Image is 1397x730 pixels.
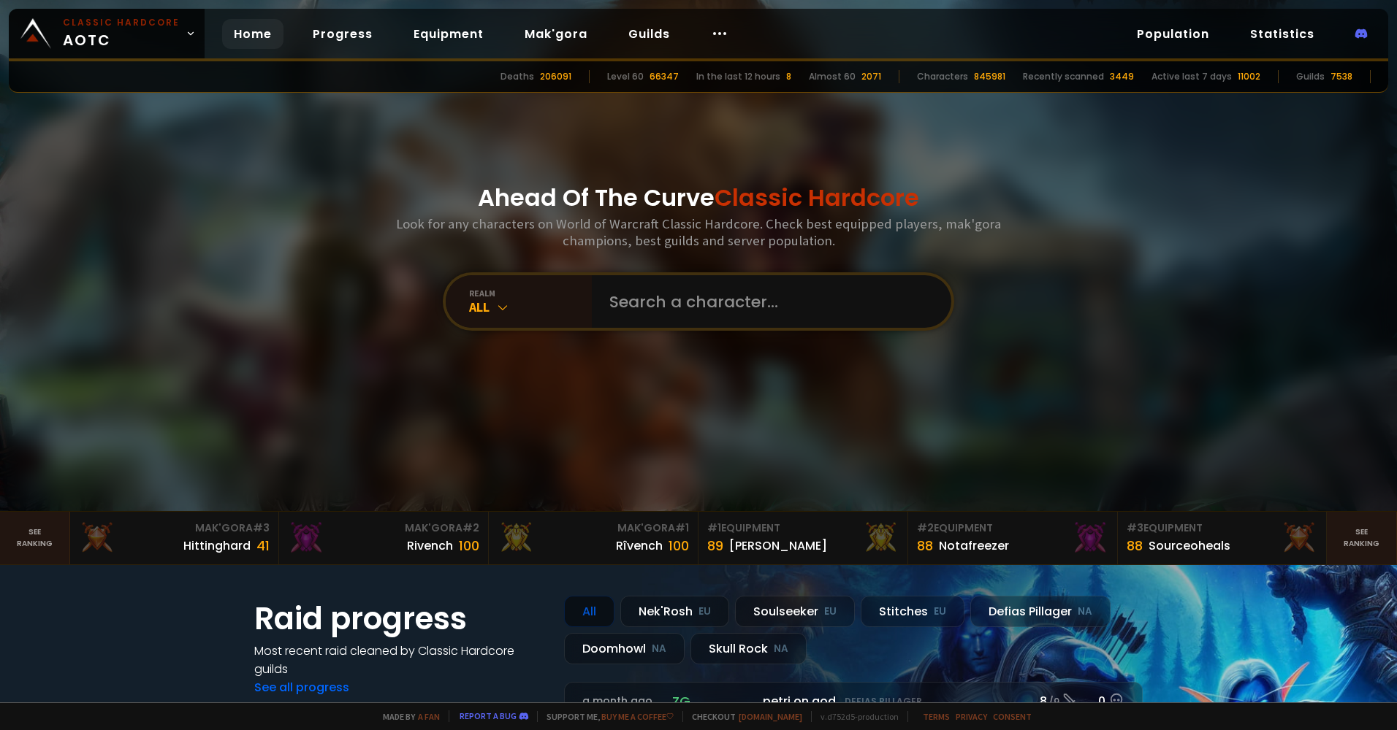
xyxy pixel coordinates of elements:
[256,536,270,556] div: 41
[463,520,479,535] span: # 2
[498,520,689,536] div: Mak'Gora
[564,633,685,664] div: Doomhowl
[489,512,698,564] a: Mak'Gora#1Rîvench100
[861,70,881,83] div: 2071
[923,711,950,722] a: Terms
[809,70,856,83] div: Almost 60
[1078,604,1092,619] small: NA
[279,512,489,564] a: Mak'Gora#2Rivench100
[254,679,349,696] a: See all progress
[478,180,919,215] h1: Ahead Of The Curve
[1331,70,1352,83] div: 7538
[374,711,440,722] span: Made by
[459,536,479,556] div: 100
[698,604,711,619] small: EU
[735,596,855,627] div: Soulseeker
[917,536,933,556] div: 88
[540,70,571,83] div: 206091
[1238,70,1260,83] div: 11002
[288,520,479,536] div: Mak'Gora
[675,520,689,535] span: # 1
[513,19,599,49] a: Mak'gora
[601,275,934,328] input: Search a character...
[939,537,1009,555] div: Notafreezer
[970,596,1111,627] div: Defias Pillager
[974,70,1005,83] div: 845981
[934,604,946,619] small: EU
[993,711,1032,722] a: Consent
[301,19,384,49] a: Progress
[1127,520,1143,535] span: # 3
[669,536,689,556] div: 100
[460,710,517,721] a: Report a bug
[698,512,908,564] a: #1Equipment89[PERSON_NAME]
[1110,70,1134,83] div: 3449
[63,16,180,29] small: Classic Hardcore
[601,711,674,722] a: Buy me a coffee
[707,536,723,556] div: 89
[402,19,495,49] a: Equipment
[469,299,592,315] div: All
[63,16,180,51] span: AOTC
[390,215,1007,249] h3: Look for any characters on World of Warcraft Classic Hardcore. Check best equipped players, mak'g...
[617,19,682,49] a: Guilds
[407,537,453,555] div: Rivench
[620,596,729,627] div: Nek'Rosh
[707,520,721,535] span: # 1
[1238,19,1326,49] a: Statistics
[707,520,899,536] div: Equipment
[715,181,919,214] span: Classic Hardcore
[1118,512,1328,564] a: #3Equipment88Sourceoheals
[774,642,788,656] small: NA
[650,70,679,83] div: 66347
[1296,70,1325,83] div: Guilds
[1023,70,1104,83] div: Recently scanned
[79,520,270,536] div: Mak'Gora
[616,537,663,555] div: Rîvench
[729,537,827,555] div: [PERSON_NAME]
[564,682,1143,721] a: a month agozgpetri on godDefias Pillager8 /90
[254,596,547,642] h1: Raid progress
[9,9,205,58] a: Classic HardcoreAOTC
[739,711,802,722] a: [DOMAIN_NAME]
[70,512,280,564] a: Mak'Gora#3Hittinghard41
[917,70,968,83] div: Characters
[824,604,837,619] small: EU
[537,711,674,722] span: Support me,
[861,596,964,627] div: Stitches
[253,520,270,535] span: # 3
[682,711,802,722] span: Checkout
[1127,520,1318,536] div: Equipment
[183,537,251,555] div: Hittinghard
[696,70,780,83] div: In the last 12 hours
[1127,536,1143,556] div: 88
[469,288,592,299] div: realm
[418,711,440,722] a: a fan
[1152,70,1232,83] div: Active last 7 days
[1327,512,1397,564] a: Seeranking
[917,520,934,535] span: # 2
[652,642,666,656] small: NA
[1125,19,1221,49] a: Population
[500,70,534,83] div: Deaths
[917,520,1108,536] div: Equipment
[222,19,283,49] a: Home
[811,711,899,722] span: v. d752d5 - production
[956,711,987,722] a: Privacy
[607,70,644,83] div: Level 60
[690,633,807,664] div: Skull Rock
[1149,537,1230,555] div: Sourceoheals
[254,642,547,678] h4: Most recent raid cleaned by Classic Hardcore guilds
[786,70,791,83] div: 8
[908,512,1118,564] a: #2Equipment88Notafreezer
[564,596,614,627] div: All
